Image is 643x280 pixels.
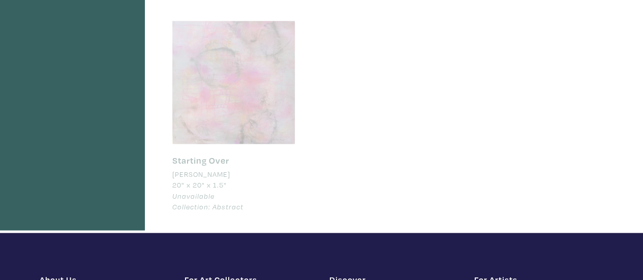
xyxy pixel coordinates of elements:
[172,169,230,180] li: [PERSON_NAME]
[172,202,243,211] em: Collection: Abstract
[172,154,229,166] a: Starting Over
[172,169,295,180] a: [PERSON_NAME]
[172,180,227,190] span: 20" x 20" x 1.5"
[172,191,215,201] span: Unavailable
